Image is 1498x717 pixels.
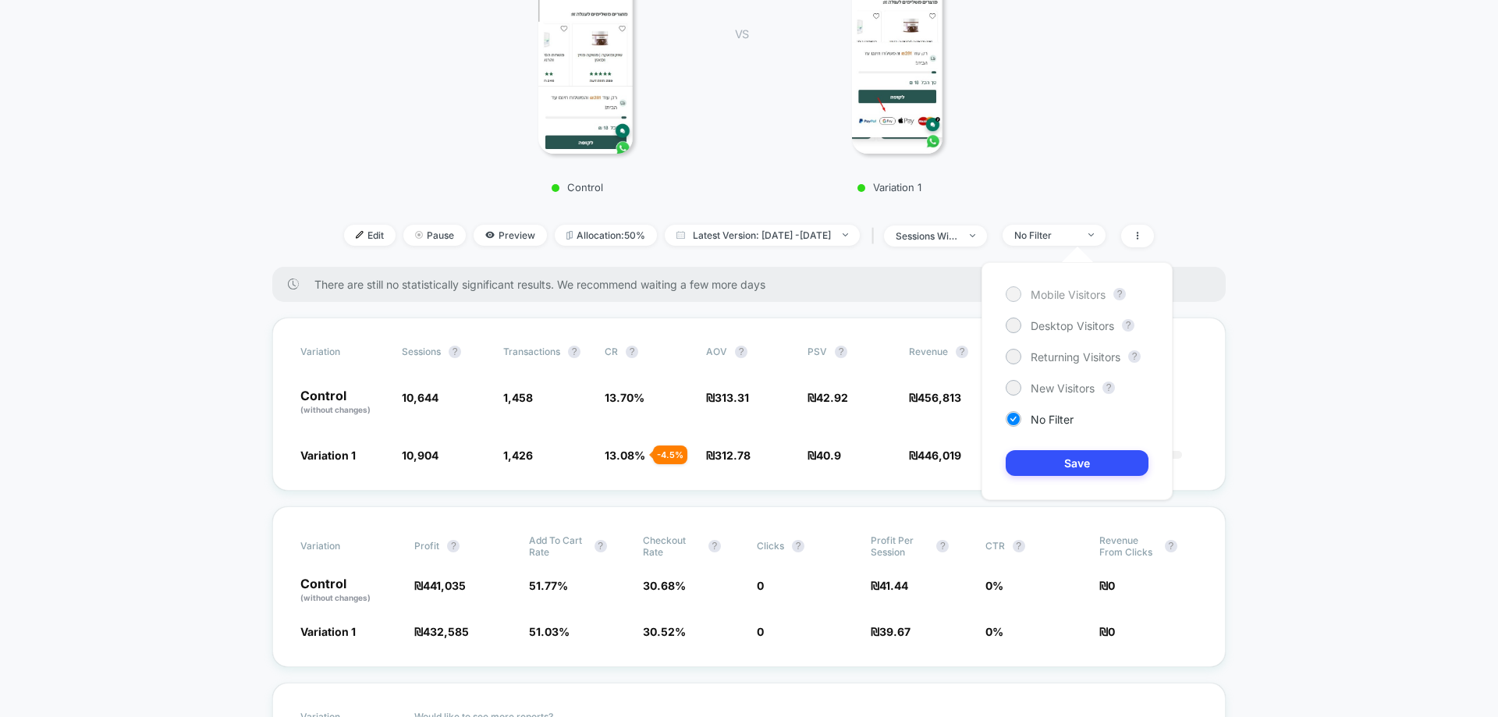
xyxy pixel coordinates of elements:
[626,346,638,358] button: ?
[1099,625,1115,638] span: ₪
[1013,540,1025,552] button: ?
[1006,450,1148,476] button: Save
[879,625,911,638] span: 39.67
[344,225,396,246] span: Edit
[402,391,438,404] span: 10,644
[1165,540,1177,552] button: ?
[970,234,975,237] img: end
[643,534,701,558] span: Checkout Rate
[449,346,461,358] button: ?
[451,181,704,193] p: Control
[403,225,466,246] span: Pause
[653,445,687,464] div: - 4.5 %
[402,346,441,357] span: Sessions
[300,449,356,462] span: Variation 1
[808,346,827,357] span: PSV
[300,346,386,358] span: Variation
[447,540,460,552] button: ?
[936,540,949,552] button: ?
[871,625,911,638] span: ₪
[314,278,1194,291] span: There are still no statistically significant results. We recommend waiting a few more days
[402,449,438,462] span: 10,904
[1031,319,1114,332] span: Desktop Visitors
[605,449,645,462] span: 13.08 %
[643,579,686,592] span: 30.68 %
[918,449,961,462] span: 446,019
[423,579,466,592] span: 441,035
[706,449,751,462] span: ₪
[879,579,908,592] span: 41.44
[757,540,784,552] span: Clicks
[715,449,751,462] span: 312.78
[605,391,644,404] span: 13.70 %
[708,540,721,552] button: ?
[423,625,469,638] span: 432,585
[356,231,364,239] img: edit
[816,391,848,404] span: 42.92
[757,579,764,592] span: 0
[1108,625,1115,638] span: 0
[1031,288,1106,301] span: Mobile Visitors
[474,225,547,246] span: Preview
[665,225,860,246] span: Latest Version: [DATE] - [DATE]
[757,625,764,638] span: 0
[808,449,841,462] span: ₪
[706,346,727,357] span: AOV
[1108,579,1115,592] span: 0
[918,391,961,404] span: 456,813
[300,389,386,416] p: Control
[868,225,884,247] span: |
[909,346,948,357] span: Revenue
[1099,534,1157,558] span: Revenue From Clicks
[792,540,804,552] button: ?
[715,391,749,404] span: 313.31
[300,577,399,604] p: Control
[1102,382,1115,394] button: ?
[415,231,423,239] img: end
[566,231,573,240] img: rebalance
[595,540,607,552] button: ?
[1122,319,1134,332] button: ?
[503,449,533,462] span: 1,426
[1128,350,1141,363] button: ?
[568,346,580,358] button: ?
[985,540,1005,552] span: CTR
[816,449,841,462] span: 40.9
[808,391,848,404] span: ₪
[909,391,961,404] span: ₪
[529,579,568,592] span: 51.77 %
[300,534,386,558] span: Variation
[1099,579,1115,592] span: ₪
[414,579,466,592] span: ₪
[909,449,961,462] span: ₪
[529,625,570,638] span: 51.03 %
[300,625,356,638] span: Variation 1
[1031,350,1120,364] span: Returning Visitors
[764,181,1016,193] p: Variation 1
[735,346,747,358] button: ?
[843,233,848,236] img: end
[1031,382,1095,395] span: New Visitors
[414,625,469,638] span: ₪
[300,405,371,414] span: (without changes)
[871,579,908,592] span: ₪
[896,230,958,242] div: sessions with impression
[605,346,618,357] span: CR
[676,231,685,239] img: calendar
[1088,233,1094,236] img: end
[1014,229,1077,241] div: No Filter
[529,534,587,558] span: Add To Cart Rate
[503,391,533,404] span: 1,458
[956,346,968,358] button: ?
[835,346,847,358] button: ?
[985,579,1003,592] span: 0 %
[643,625,686,638] span: 30.52 %
[706,391,749,404] span: ₪
[1031,413,1074,426] span: No Filter
[985,625,1003,638] span: 0 %
[503,346,560,357] span: Transactions
[300,593,371,602] span: (without changes)
[414,540,439,552] span: Profit
[735,27,747,41] span: VS
[871,534,928,558] span: Profit Per Session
